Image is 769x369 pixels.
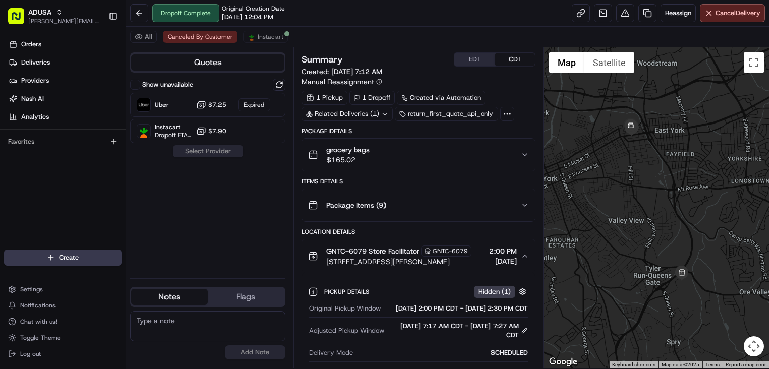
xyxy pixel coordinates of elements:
[4,347,122,361] button: Log out
[397,91,485,105] a: Created via Automation
[612,361,655,368] button: Keyboard shortcuts
[302,189,535,221] button: Package Items (9)
[726,362,766,367] a: Report a map error
[20,301,56,310] span: Notifications
[4,36,126,52] a: Orders
[584,52,634,73] button: Show satellite imagery
[4,315,122,329] button: Chat with us!
[331,67,382,76] span: [DATE] 7:12 AM
[454,53,495,66] button: EDT
[155,131,192,139] span: Dropoff ETA -
[196,126,226,136] button: $7.90
[309,348,353,357] span: Delivery Mode
[20,318,57,326] span: Chat with us!
[4,331,122,345] button: Toggle Theme
[705,362,720,367] a: Terms (opens in new tab)
[208,127,226,135] span: $7.90
[546,355,580,368] a: Open this area in Google Maps (opens a new window)
[131,289,208,305] button: Notes
[155,101,169,109] span: Uber
[385,304,528,313] div: [DATE] 2:00 PM CDT - [DATE] 2:30 PM CDT
[326,155,370,165] span: $165.02
[155,123,192,131] span: Instacart
[489,246,517,256] span: 2:00 PM
[168,33,233,41] span: Canceled By Customer
[324,288,371,296] span: Pickup Details
[302,55,343,64] h3: Summary
[326,145,370,155] span: grocery bags
[137,125,150,138] img: Instacart
[4,73,126,89] a: Providers
[302,177,535,186] div: Items Details
[389,322,528,340] div: [DATE] 7:17 AM CDT - [DATE] 7:27 AM CDT
[4,134,122,150] div: Favorites
[302,127,535,135] div: Package Details
[142,80,193,89] label: Show unavailable
[433,247,468,255] span: GNTC-6079
[163,31,237,43] button: Canceled By Customer
[302,77,374,87] span: Manual Reassignment
[59,253,79,262] span: Create
[395,107,498,121] div: return_first_quote_api_only
[302,139,535,171] button: grocery bags$165.02
[20,350,41,358] span: Log out
[20,285,43,293] span: Settings
[326,246,419,256] span: GNTC-6079 Store Facilitator
[131,54,284,71] button: Quotes
[302,228,535,236] div: Location Details
[4,250,122,266] button: Create
[302,239,535,273] button: GNTC-6079 Store FacilitatorGNTC-6079[STREET_ADDRESS][PERSON_NAME]2:00 PM[DATE]
[208,101,226,109] span: $7.25
[137,98,150,111] img: Uber
[309,326,384,335] span: Adjusted Pickup Window
[4,91,126,107] a: Nash AI
[744,52,764,73] button: Toggle fullscreen view
[478,287,511,296] span: Hidden ( 1 )
[243,31,288,43] button: Instacart
[4,298,122,313] button: Notifications
[302,107,393,121] div: Related Deliveries (1)
[238,98,270,111] div: Expired
[21,112,49,121] span: Analytics
[4,109,126,125] a: Analytics
[21,76,49,85] span: Providers
[621,116,641,136] div: 1
[4,282,122,296] button: Settings
[130,31,157,43] button: All
[4,54,126,71] a: Deliveries
[662,362,699,367] span: Map data ©2025
[326,257,471,267] span: [STREET_ADDRESS][PERSON_NAME]
[357,348,528,357] div: SCHEDULED
[309,304,381,313] span: Original Pickup Window
[744,336,764,356] button: Map camera controls
[700,4,765,22] button: CancelDelivery
[208,289,285,305] button: Flags
[302,67,382,77] span: Created:
[349,91,395,105] div: 1 Dropoff
[716,9,760,18] span: Cancel Delivery
[495,53,535,66] button: CDT
[28,7,51,17] button: ADUSA
[665,9,691,18] span: Reassign
[489,256,517,266] span: [DATE]
[326,200,386,210] span: Package Items ( 9 )
[549,52,584,73] button: Show street map
[21,58,50,67] span: Deliveries
[248,33,256,41] img: profile_instacart_ahold_partner.png
[222,13,273,22] span: [DATE] 12:04 PM
[302,77,382,87] button: Manual Reassignment
[28,17,100,25] button: [PERSON_NAME][EMAIL_ADDRESS][PERSON_NAME][DOMAIN_NAME]
[474,285,529,298] button: Hidden (1)
[258,33,283,41] span: Instacart
[20,334,61,342] span: Toggle Theme
[196,100,226,110] button: $7.25
[661,4,696,22] button: Reassign
[21,94,44,103] span: Nash AI
[546,355,580,368] img: Google
[222,5,285,13] span: Original Creation Date
[4,4,104,28] button: ADUSA[PERSON_NAME][EMAIL_ADDRESS][PERSON_NAME][DOMAIN_NAME]
[21,40,41,49] span: Orders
